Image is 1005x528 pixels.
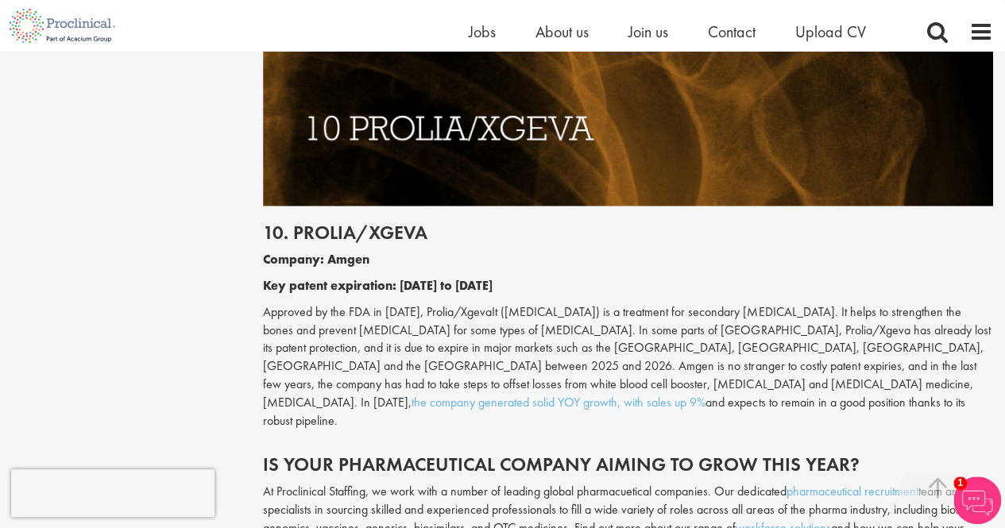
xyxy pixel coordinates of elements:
[263,222,993,243] h2: 10. Prolia/Xgeva
[263,277,493,294] b: Key patent expiration: [DATE] to [DATE]
[412,394,705,410] a: the company generated solid YOY growth, with sales up 9%
[795,21,866,42] a: Upload CV
[263,50,993,206] img: Drugs with patents due to expire Prolia/Xgeva
[786,483,918,499] a: pharmaceutical recruitment
[263,303,993,430] p: Approved by the FDA in [DATE], Prolia/XgevaIt ([MEDICAL_DATA]) is a treatment for secondary [MEDI...
[953,476,967,490] span: 1
[628,21,668,42] a: Join us
[708,21,756,42] a: Contact
[263,251,369,268] b: Company: Amgen
[469,21,496,42] a: Jobs
[263,454,993,475] h2: IS YOUR PHARMACEUTICAL COMPANY AIMING TO GROW THIS YEAR?
[535,21,589,42] a: About us
[11,469,215,517] iframe: reCAPTCHA
[953,476,1001,524] img: Chatbot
